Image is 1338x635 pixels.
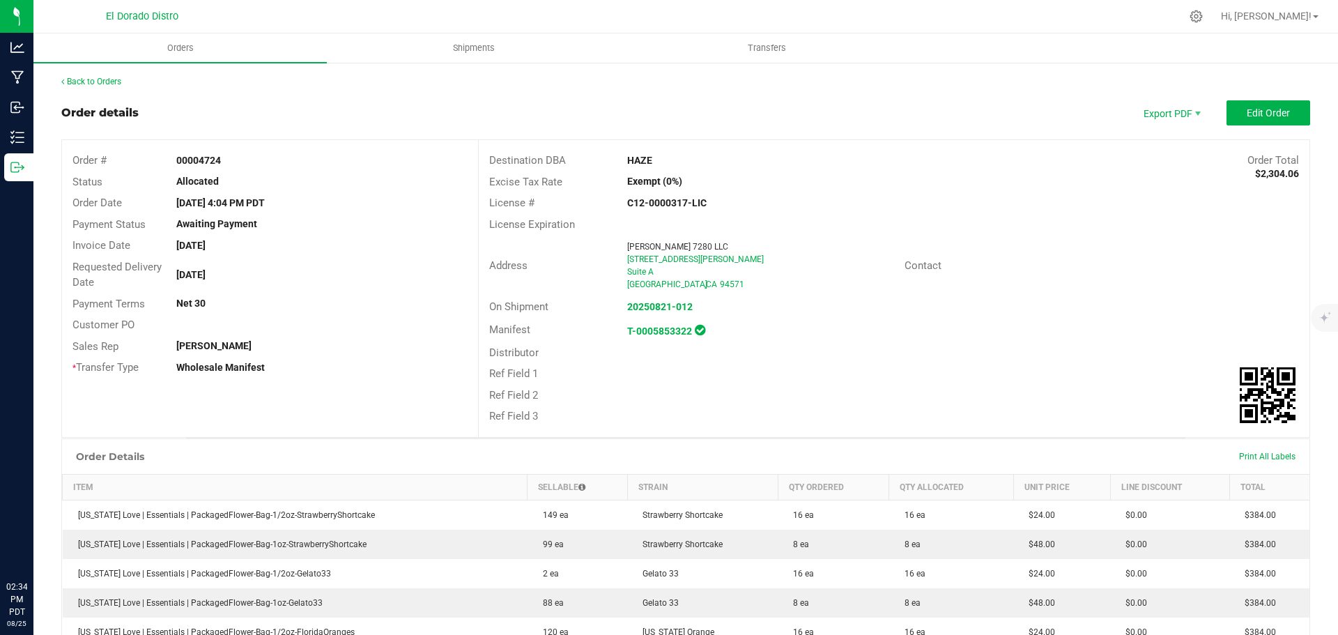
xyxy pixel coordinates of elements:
span: Manifest [489,323,530,336]
span: Ref Field 1 [489,367,538,380]
span: 8 ea [786,598,809,608]
span: 16 ea [786,510,814,520]
span: 8 ea [898,598,921,608]
span: Strawberry Shortcake [636,540,723,549]
a: T-0005853322 [627,326,692,337]
span: Customer PO [72,319,134,331]
strong: [PERSON_NAME] [176,340,252,351]
span: $48.00 [1022,540,1055,549]
inline-svg: Analytics [10,40,24,54]
span: Gelato 33 [636,569,679,579]
span: 94571 [720,280,744,289]
strong: [DATE] [176,240,206,251]
inline-svg: Inventory [10,130,24,144]
h1: Order Details [76,451,144,462]
span: 2 ea [536,569,559,579]
span: Order # [72,154,107,167]
span: El Dorado Distro [106,10,178,22]
span: Suite A [627,267,654,277]
strong: Wholesale Manifest [176,362,265,373]
span: 8 ea [898,540,921,549]
th: Sellable [528,474,628,500]
span: $24.00 [1022,569,1055,579]
inline-svg: Inbound [10,100,24,114]
th: Qty Allocated [889,474,1013,500]
strong: [DATE] 4:04 PM PDT [176,197,265,208]
strong: Awaiting Payment [176,218,257,229]
th: Line Discount [1110,474,1229,500]
th: Unit Price [1013,474,1110,500]
span: $0.00 [1118,510,1147,520]
button: Edit Order [1226,100,1310,125]
span: Hi, [PERSON_NAME]! [1221,10,1312,22]
span: In Sync [695,323,705,337]
strong: Allocated [176,176,219,187]
a: Transfers [620,33,914,63]
span: Payment Terms [72,298,145,310]
strong: HAZE [627,155,652,166]
span: Order Total [1247,154,1299,167]
inline-svg: Manufacturing [10,70,24,84]
p: 08/25 [6,618,27,629]
span: 8 ea [786,540,809,549]
span: [US_STATE] Love | Essentials | PackagedFlower-Bag-1oz-StrawberryShortcake [71,540,367,549]
span: Excise Tax Rate [489,176,562,188]
span: Shipments [434,42,514,54]
span: Gelato 33 [636,598,679,608]
span: Strawberry Shortcake [636,510,723,520]
p: 02:34 PM PDT [6,581,27,618]
span: Order Date [72,197,122,209]
span: 16 ea [898,510,925,520]
span: License Expiration [489,218,575,231]
li: Export PDF [1129,100,1213,125]
span: $0.00 [1118,598,1147,608]
th: Total [1229,474,1309,500]
span: $384.00 [1238,569,1276,579]
a: 20250821-012 [627,301,693,312]
span: $384.00 [1238,510,1276,520]
span: Contact [905,259,941,272]
span: [STREET_ADDRESS][PERSON_NAME] [627,254,764,264]
span: License # [489,197,535,209]
span: $0.00 [1118,569,1147,579]
span: Sales Rep [72,340,118,353]
inline-svg: Outbound [10,160,24,174]
span: Distributor [489,346,539,359]
span: [US_STATE] Love | Essentials | PackagedFlower-Bag-1/2oz-Gelato33 [71,569,331,579]
span: , [705,280,706,289]
span: $24.00 [1022,510,1055,520]
span: 99 ea [536,540,564,549]
span: Print All Labels [1239,452,1295,461]
a: Orders [33,33,327,63]
span: Payment Status [72,218,146,231]
span: Edit Order [1247,107,1290,118]
span: 149 ea [536,510,569,520]
strong: $2,304.06 [1255,168,1299,179]
span: Ref Field 3 [489,410,538,422]
strong: Net 30 [176,298,206,309]
strong: Exempt (0%) [627,176,682,187]
span: Transfers [729,42,805,54]
iframe: Resource center [14,523,56,565]
strong: 00004724 [176,155,221,166]
span: $384.00 [1238,598,1276,608]
span: 16 ea [898,569,925,579]
span: Address [489,259,528,272]
a: Shipments [327,33,620,63]
a: Back to Orders [61,77,121,86]
span: [US_STATE] Love | Essentials | PackagedFlower-Bag-1/2oz-StrawberryShortcake [71,510,375,520]
span: 88 ea [536,598,564,608]
span: Ref Field 2 [489,389,538,401]
span: CA [706,280,717,289]
span: Orders [148,42,213,54]
span: $48.00 [1022,598,1055,608]
th: Strain [627,474,778,500]
span: Destination DBA [489,154,566,167]
span: Status [72,176,102,188]
strong: [DATE] [176,269,206,280]
span: Invoice Date [72,239,130,252]
span: Requested Delivery Date [72,261,162,289]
